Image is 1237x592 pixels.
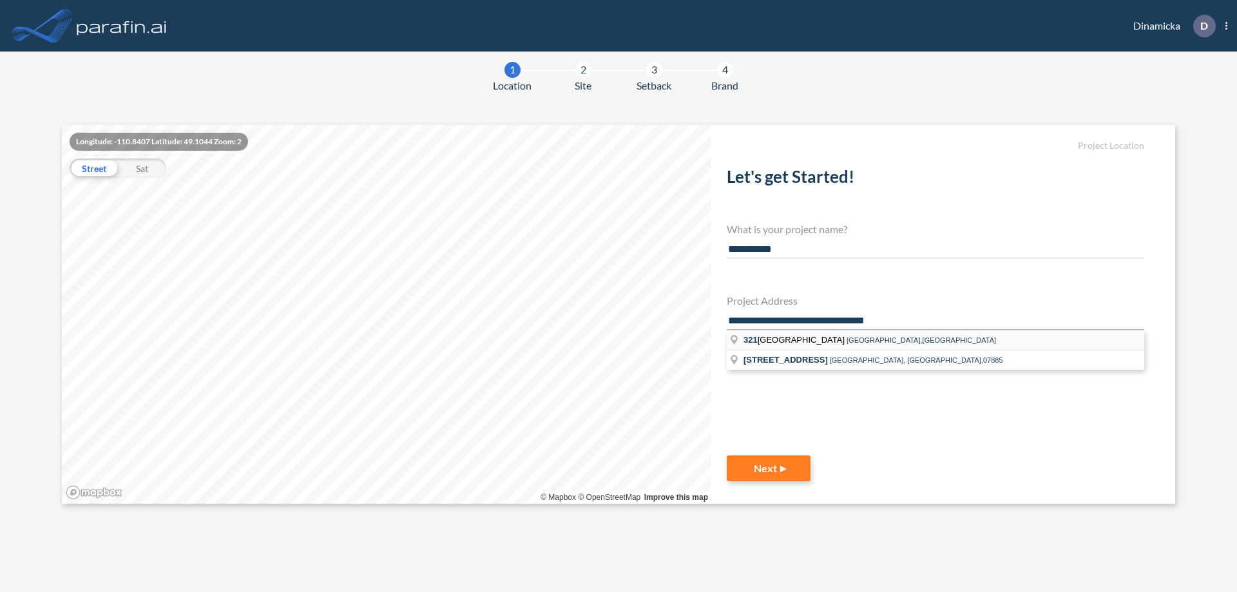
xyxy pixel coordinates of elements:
div: Dinamicka [1114,15,1227,37]
span: [GEOGRAPHIC_DATA], [GEOGRAPHIC_DATA],07885 [830,356,1003,364]
img: logo [74,13,169,39]
span: Location [493,78,532,93]
h5: Project Location [727,140,1144,151]
div: Sat [118,158,166,178]
h4: Project Address [727,294,1144,307]
a: Improve this map [644,493,708,502]
h4: What is your project name? [727,223,1144,235]
span: Site [575,78,591,93]
canvas: Map [62,125,711,504]
div: 4 [717,62,733,78]
span: 321 [743,335,758,345]
a: Mapbox homepage [66,485,122,500]
div: Street [70,158,118,178]
span: [GEOGRAPHIC_DATA],[GEOGRAPHIC_DATA] [847,336,996,344]
p: D [1200,20,1208,32]
span: [GEOGRAPHIC_DATA] [743,335,847,345]
button: Next [727,455,810,481]
a: OpenStreetMap [578,493,640,502]
a: Mapbox [541,493,576,502]
h2: Let's get Started! [727,167,1144,192]
div: 1 [504,62,521,78]
span: Brand [711,78,738,93]
div: Longitude: -110.8407 Latitude: 49.1044 Zoom: 2 [70,133,248,151]
span: [STREET_ADDRESS] [743,355,828,365]
div: 3 [646,62,662,78]
span: Setback [637,78,671,93]
div: 2 [575,62,591,78]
